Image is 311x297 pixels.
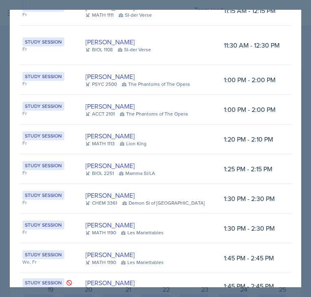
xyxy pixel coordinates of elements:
[85,259,116,266] div: MATH 1190
[22,140,72,147] div: Fr
[22,286,72,294] div: Fr
[118,46,151,53] div: SI-der Verse
[22,72,64,81] div: Study Session
[85,199,117,207] div: CHEM 3361
[217,214,290,243] td: 1:30 PM - 2:30 PM
[22,110,72,117] div: Fr
[22,131,64,140] div: Study Session
[85,287,116,294] div: MATH 1190
[217,95,290,124] td: 1:00 PM - 2:00 PM
[217,124,290,154] td: 1:20 PM - 2:10 PM
[85,46,113,53] div: BIOL 1108
[121,259,164,266] div: Les Mariettables
[217,65,290,95] td: 1:00 PM - 2:00 PM
[85,278,135,288] a: [PERSON_NAME]
[85,161,135,170] a: [PERSON_NAME]
[85,190,135,200] a: [PERSON_NAME]
[120,110,188,118] div: The Phantoms of The Opera
[22,169,72,177] div: Fr
[85,101,135,111] a: [PERSON_NAME]
[85,110,115,118] div: ACCT 2101
[85,220,135,230] a: [PERSON_NAME]
[121,287,164,294] div: Les Mariettables
[22,250,64,259] div: Study Session
[217,26,290,65] td: 11:30 AM - 12:30 PM
[217,184,290,214] td: 1:30 PM - 2:30 PM
[85,131,135,141] a: [PERSON_NAME]
[22,199,72,206] div: Fr
[22,161,64,170] div: Study Session
[121,229,164,236] div: Les Mariettables
[22,229,72,236] div: Fr
[85,72,135,81] a: [PERSON_NAME]
[22,191,64,200] div: Study Session
[85,250,135,260] a: [PERSON_NAME]
[22,102,64,111] div: Study Session
[217,243,290,273] td: 1:45 PM - 2:45 PM
[85,37,135,47] a: [PERSON_NAME]
[22,278,64,287] div: Study Session
[217,154,290,184] td: 1:25 PM - 2:15 PM
[85,229,116,236] div: MATH 1190
[22,11,72,18] div: Fr
[122,81,190,88] div: The Phantoms of The Opera
[22,258,72,266] div: We, Fr
[85,81,117,88] div: PSYC 2500
[22,46,72,53] div: Fr
[85,170,114,177] div: BIOL 2251
[22,221,64,229] div: Study Session
[119,170,155,177] div: Mamma SI/LA
[120,140,147,147] div: Lion King
[85,140,115,147] div: MATH 1113
[118,11,152,19] div: SI-der Verse
[22,37,64,46] div: Study Session
[122,199,205,207] div: Demon SI of [GEOGRAPHIC_DATA]
[22,80,72,87] div: Fr
[85,11,114,19] div: MATH 1111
